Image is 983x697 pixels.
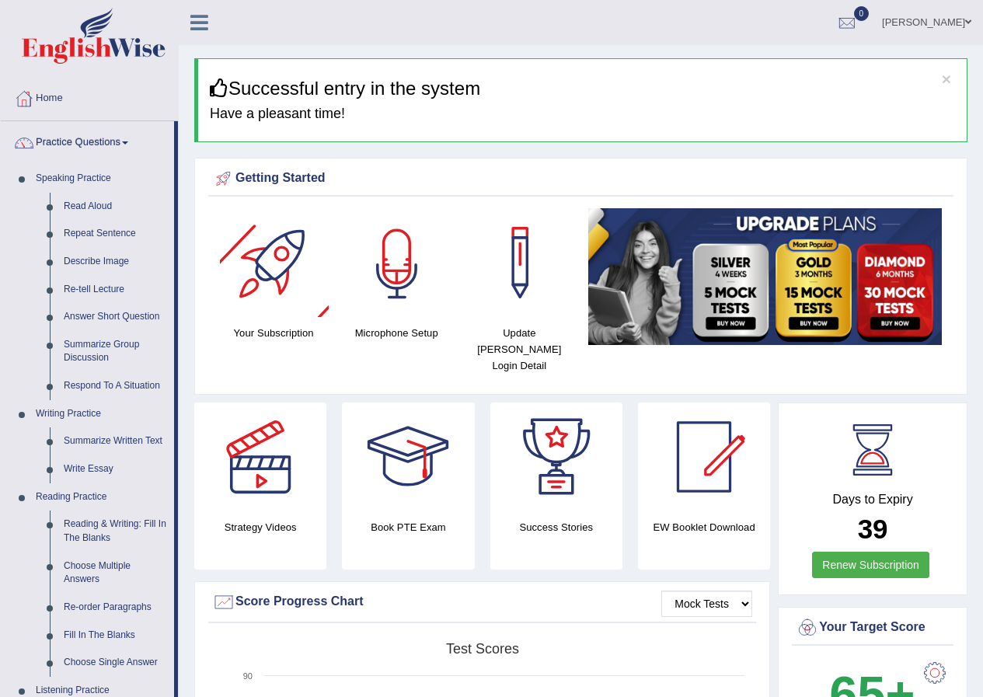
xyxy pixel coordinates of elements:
a: Describe Image [57,248,174,276]
a: Practice Questions [1,121,174,160]
a: Re-order Paragraphs [57,594,174,622]
a: Home [1,77,178,116]
a: Choose Multiple Answers [57,552,174,594]
a: Repeat Sentence [57,220,174,248]
a: Speaking Practice [29,165,174,193]
h4: Book PTE Exam [342,519,474,535]
h4: Update [PERSON_NAME] Login Detail [465,325,573,374]
h3: Successful entry in the system [210,78,955,99]
tspan: Test scores [446,641,519,657]
a: Write Essay [57,455,174,483]
h4: EW Booklet Download [638,519,770,535]
a: Answer Short Question [57,303,174,331]
a: Read Aloud [57,193,174,221]
a: Re-tell Lecture [57,276,174,304]
text: 90 [243,671,253,681]
a: Renew Subscription [812,552,929,578]
a: Summarize Group Discussion [57,331,174,372]
h4: Your Subscription [220,325,327,341]
h4: Days to Expiry [796,493,950,507]
div: Your Target Score [796,616,950,639]
span: 0 [854,6,870,21]
div: Getting Started [212,167,950,190]
div: Score Progress Chart [212,591,752,614]
img: small5.jpg [588,208,942,345]
a: Reading Practice [29,483,174,511]
h4: Microphone Setup [343,325,450,341]
a: Choose Single Answer [57,649,174,677]
button: × [942,71,951,87]
a: Fill In The Blanks [57,622,174,650]
b: 39 [858,514,888,544]
h4: Success Stories [490,519,622,535]
h4: Strategy Videos [194,519,326,535]
h4: Have a pleasant time! [210,106,955,122]
a: Respond To A Situation [57,372,174,400]
a: Writing Practice [29,400,174,428]
a: Reading & Writing: Fill In The Blanks [57,511,174,552]
a: Summarize Written Text [57,427,174,455]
